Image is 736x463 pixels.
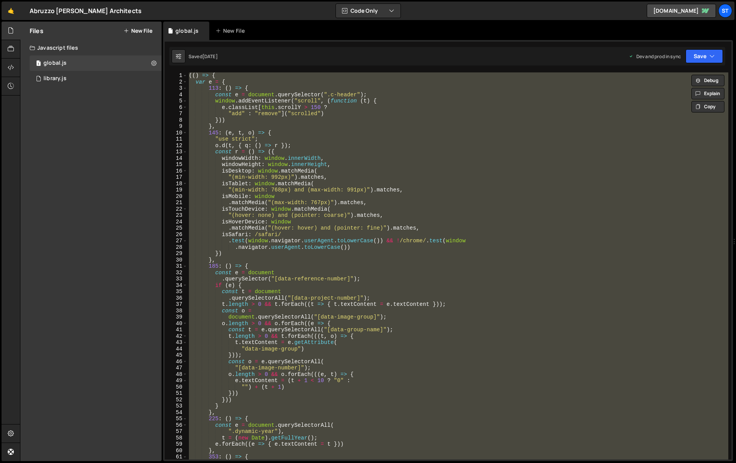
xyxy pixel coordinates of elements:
div: 30 [165,257,187,263]
div: 18 [165,181,187,187]
div: global.js [43,60,67,67]
div: 40 [165,320,187,327]
div: 44 [165,346,187,352]
div: 32 [165,270,187,276]
div: 57 [165,428,187,435]
div: 1 [165,72,187,79]
div: 16 [165,168,187,174]
div: [DATE] [202,53,218,60]
div: 53 [165,403,187,409]
div: 13 [165,149,187,155]
div: 23 [165,212,187,219]
button: Save [686,49,723,63]
div: 58 [165,435,187,441]
div: 49 [165,377,187,384]
div: 56 [165,422,187,429]
div: global.js [175,27,199,35]
div: 37 [165,301,187,308]
div: 17070/46982.js [30,55,162,71]
div: Saved [189,53,218,60]
div: 47 [165,365,187,371]
div: 9 [165,123,187,130]
div: 26 [165,231,187,238]
div: 34 [165,282,187,289]
a: ST [718,4,732,18]
div: 7 [165,111,187,117]
div: 29 [165,250,187,257]
div: 12 [165,143,187,149]
div: Javascript files [20,40,162,55]
div: Dev and prod in sync [629,53,681,60]
div: 5 [165,98,187,104]
h2: Files [30,27,43,35]
div: 17070/48289.js [30,71,162,86]
div: 42 [165,333,187,340]
button: Debug [691,75,724,86]
div: 11 [165,136,187,143]
div: 50 [165,384,187,391]
div: 38 [165,308,187,314]
div: New File [215,27,248,35]
div: 48 [165,371,187,378]
div: 51 [165,390,187,397]
a: [DOMAIN_NAME] [647,4,716,18]
div: 27 [165,238,187,244]
div: 61 [165,454,187,460]
div: 31 [165,263,187,270]
button: Copy [691,101,724,112]
div: 45 [165,352,187,359]
div: 59 [165,441,187,448]
a: 🤙 [2,2,20,20]
div: 25 [165,225,187,231]
div: 24 [165,219,187,225]
div: 4 [165,92,187,98]
div: 19 [165,187,187,193]
div: 15 [165,161,187,168]
div: 14 [165,155,187,162]
div: 36 [165,295,187,302]
button: Explain [691,88,724,99]
div: 54 [165,409,187,416]
div: 39 [165,314,187,320]
div: 22 [165,206,187,213]
div: library.js [43,75,67,82]
div: 28 [165,244,187,251]
button: New File [124,28,152,34]
div: 21 [165,200,187,206]
div: 52 [165,397,187,403]
div: 46 [165,359,187,365]
div: 33 [165,276,187,282]
div: 35 [165,289,187,295]
div: 17 [165,174,187,181]
div: 2 [165,79,187,86]
div: 60 [165,448,187,454]
div: 10 [165,130,187,136]
div: Abruzzo [PERSON_NAME] Architects [30,6,142,15]
button: Code Only [336,4,401,18]
div: 3 [165,85,187,92]
div: 41 [165,327,187,333]
div: 20 [165,193,187,200]
div: 6 [165,104,187,111]
div: 8 [165,117,187,124]
div: 43 [165,339,187,346]
span: 1 [36,61,41,67]
div: 55 [165,416,187,422]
